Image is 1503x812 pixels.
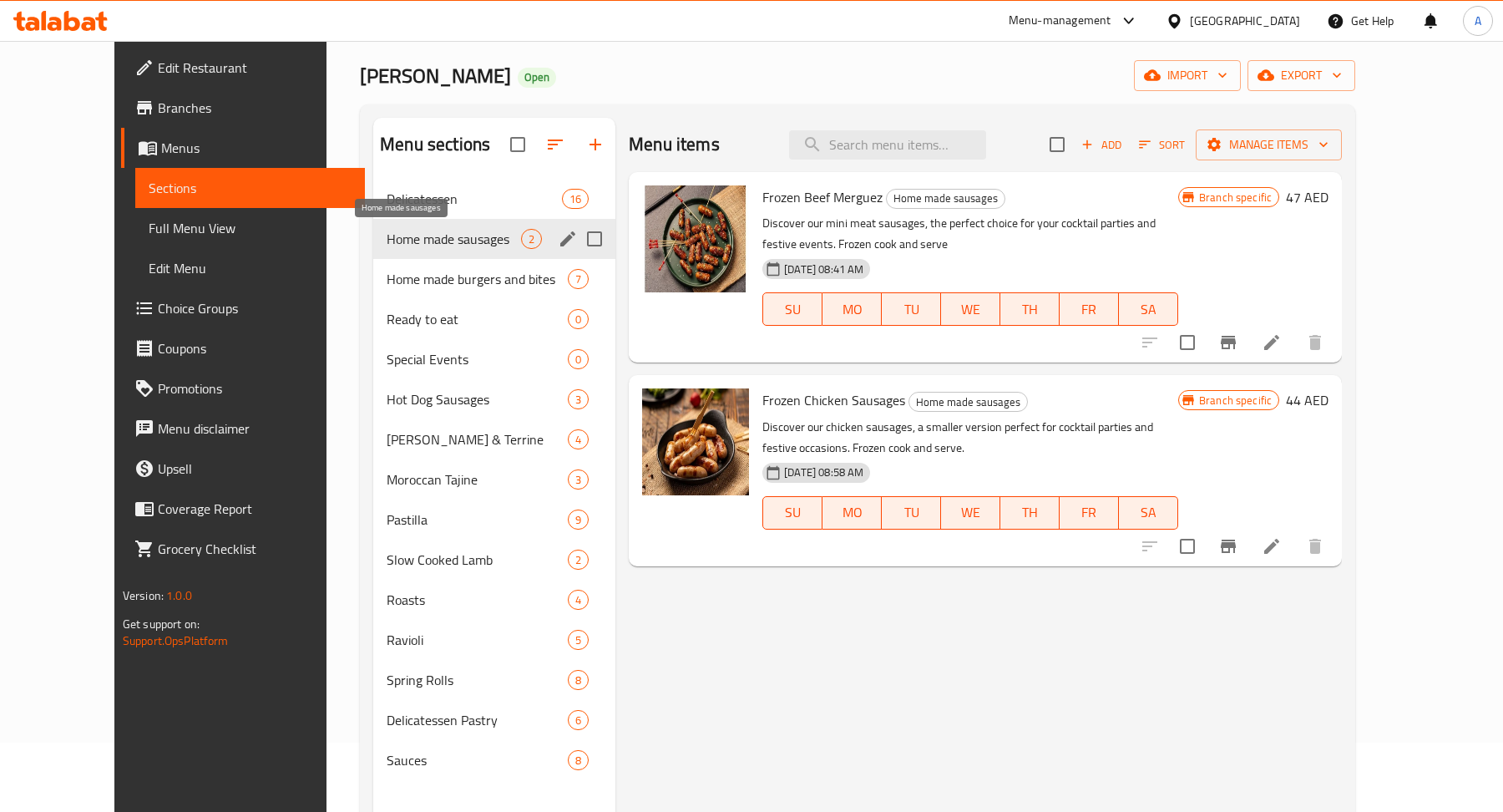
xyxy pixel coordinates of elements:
a: Full Menu View [135,208,366,248]
a: Edit menu item [1262,332,1282,353]
button: FR [1060,292,1119,326]
a: Upsell [121,449,366,489]
span: 5 [569,632,588,648]
span: 2 [569,552,588,568]
span: Select to update [1170,529,1205,564]
div: [GEOGRAPHIC_DATA] [1190,12,1300,30]
span: Sauces [387,750,568,770]
span: Menu disclaimer [158,419,352,439]
button: FR [1060,496,1119,530]
div: items [568,389,589,409]
span: Pastilla [387,510,568,530]
span: Ravioli [387,630,568,650]
span: Add item [1075,132,1128,158]
div: Ravioli5 [373,620,615,660]
div: Hot Dog Sausages [387,389,568,409]
button: SU [762,496,822,530]
div: Menu-management [1009,11,1111,31]
a: Menus [121,128,366,168]
a: Edit menu item [1262,536,1282,556]
span: Delicatessen [387,189,562,209]
input: search [789,130,986,160]
div: Special Events [387,349,568,369]
div: Delicatessen Pastry [387,710,568,730]
div: Roasts4 [373,580,615,620]
div: Pâté & Terrine [387,429,568,449]
a: Edit Menu [135,248,366,288]
button: SA [1119,292,1178,326]
div: items [568,630,589,650]
a: Edit Restaurant [121,48,366,88]
a: Menu disclaimer [121,409,366,449]
button: Add [1075,132,1128,158]
span: 16 [563,191,588,207]
span: 6 [569,713,588,728]
nav: Menu sections [373,172,615,787]
p: Discover our mini meat sausages, the perfect choice for your cocktail parties and festive events.... [762,213,1178,255]
span: TU [888,500,934,525]
span: Grocery Checklist [158,539,352,559]
button: Sort [1135,132,1189,158]
div: items [568,309,589,329]
span: Home made sausages [909,393,1027,412]
a: Support.OpsPlatform [123,630,229,652]
span: FR [1066,500,1112,525]
div: Delicatessen16 [373,179,615,219]
div: Home made sausages [886,189,1005,209]
button: Add section [575,124,615,165]
button: edit [555,226,580,251]
button: Branch-specific-item [1208,526,1248,566]
span: SA [1126,297,1172,322]
div: Pastilla9 [373,500,615,540]
span: Branch specific [1192,190,1278,206]
div: items [568,750,589,770]
a: Promotions [121,368,366,409]
span: WE [948,297,994,322]
span: Version: [123,585,164,606]
div: Hot Dog Sausages3 [373,379,615,419]
span: Home made burgers and bites [387,269,568,289]
span: MO [829,297,875,322]
button: export [1247,60,1355,91]
span: Roasts [387,590,568,610]
div: items [568,349,589,369]
h2: Menu items [629,132,720,157]
button: MO [822,496,882,530]
div: Ready to eat0 [373,299,615,339]
h6: 44 AED [1286,388,1328,412]
span: [DATE] 08:58 AM [777,464,870,480]
span: Sort items [1128,132,1196,158]
span: Sort sections [535,124,575,165]
div: Slow Cooked Lamb2 [373,540,615,580]
a: Branches [121,88,366,128]
div: Home made burgers and bites7 [373,259,615,299]
span: Menus [161,138,352,158]
span: 2 [522,231,541,247]
span: 7 [569,272,588,287]
div: [PERSON_NAME] & Terrine4 [373,419,615,459]
div: items [562,189,589,209]
span: 4 [569,432,588,448]
span: 1.0.0 [166,585,192,606]
span: Coverage Report [158,499,352,519]
div: Sauces8 [373,740,615,780]
span: [PERSON_NAME] & Terrine [387,429,568,449]
button: TU [882,292,941,326]
div: Spring Rolls [387,670,568,690]
span: Select to update [1170,325,1205,360]
span: Promotions [158,378,352,398]
button: delete [1295,322,1335,363]
span: Full Menu View [149,218,352,238]
a: Choice Groups [121,288,366,328]
span: [DATE] 08:41 AM [777,261,870,277]
span: Manage items [1209,134,1328,155]
button: SU [762,292,822,326]
span: 0 [569,352,588,368]
a: Grocery Checklist [121,529,366,569]
span: Frozen Beef Merguez [762,185,883,210]
a: Sections [135,168,366,208]
span: Ready to eat [387,309,568,329]
button: TH [1000,292,1060,326]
